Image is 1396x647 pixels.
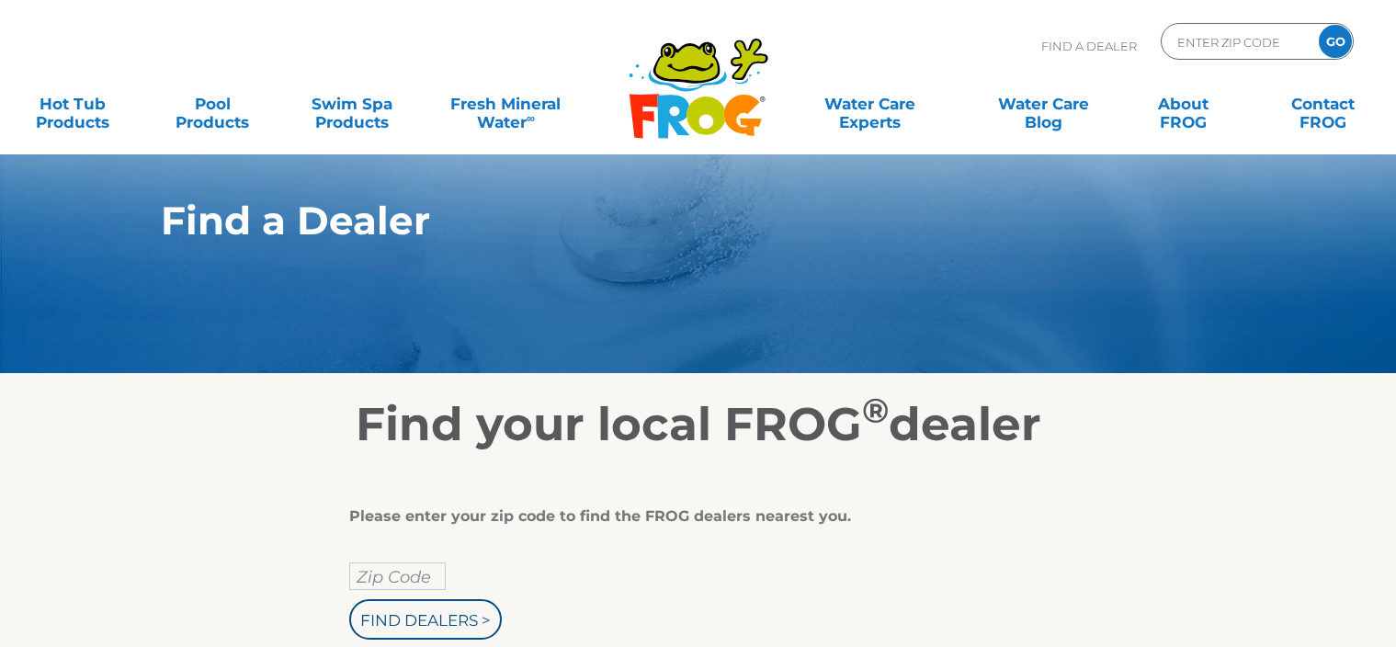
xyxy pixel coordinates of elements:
input: Zip Code Form [1175,28,1300,55]
a: ContactFROG [1269,85,1378,122]
a: PoolProducts [158,85,267,122]
a: Water CareExperts [781,85,958,122]
input: GO [1319,25,1352,58]
sup: ∞ [527,111,535,125]
sup: ® [862,390,889,431]
a: Water CareBlog [989,85,1097,122]
h2: Find your local FROG dealer [133,397,1264,452]
input: Find Dealers > [349,599,502,640]
a: Swim SpaProducts [298,85,406,122]
div: Please enter your zip code to find the FROG dealers nearest you. [349,507,1034,526]
a: AboutFROG [1129,85,1238,122]
p: Find A Dealer [1041,23,1137,69]
h1: Find a Dealer [161,199,1151,243]
a: Fresh MineralWater∞ [437,85,573,122]
a: Hot TubProducts [18,85,127,122]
